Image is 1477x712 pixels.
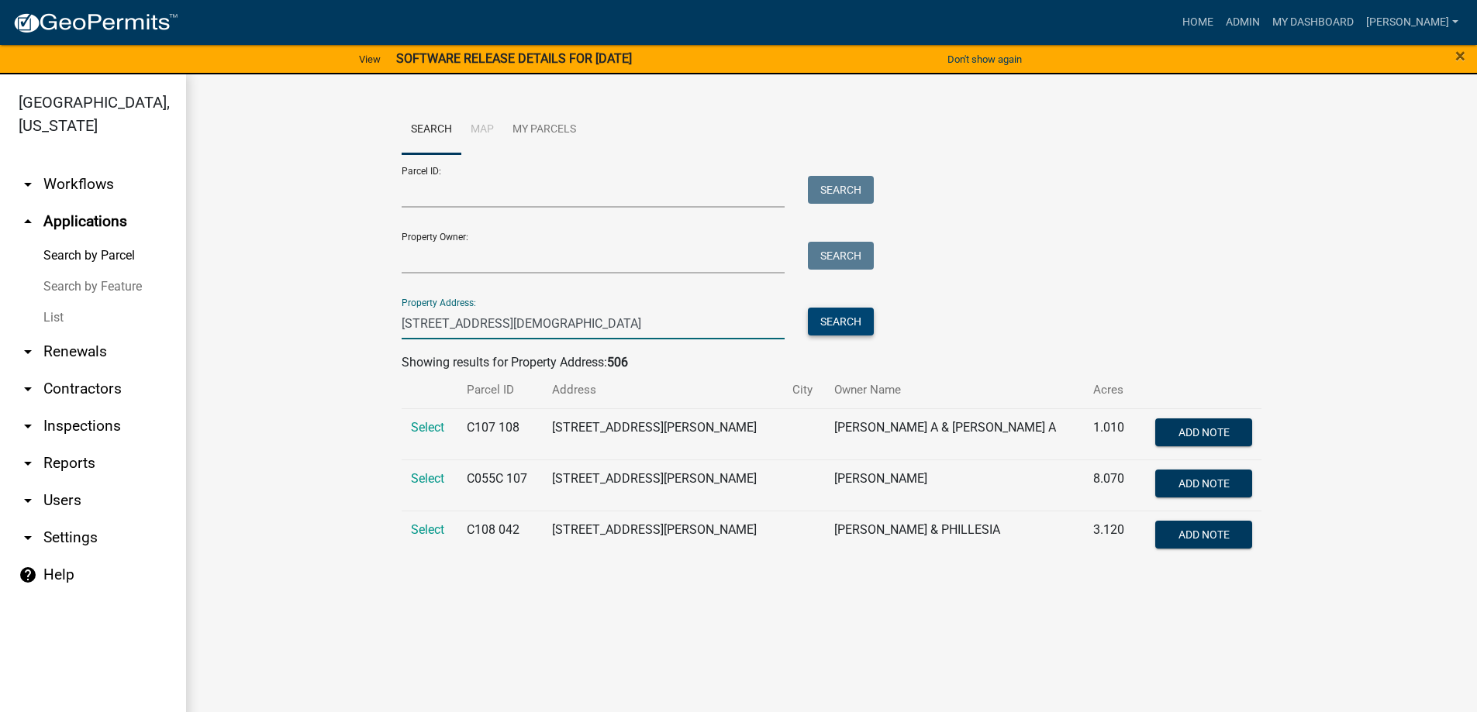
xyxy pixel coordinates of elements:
[19,342,37,361] i: arrow_drop_down
[402,353,1262,372] div: Showing results for Property Address:
[808,176,874,204] button: Search
[19,212,37,231] i: arrow_drop_up
[1155,521,1252,549] button: Add Note
[457,408,543,459] td: C107 108
[457,372,543,408] th: Parcel ID
[808,308,874,335] button: Search
[411,522,444,537] a: Select
[543,372,783,408] th: Address
[1455,46,1465,65] button: Close
[457,459,543,511] td: C055C 107
[1178,528,1230,540] span: Add Note
[1178,425,1230,438] span: Add Note
[411,420,444,435] a: Select
[19,175,37,194] i: arrow_drop_down
[411,471,444,486] a: Select
[402,105,461,155] a: Search
[1266,8,1360,37] a: My Dashboard
[825,372,1084,408] th: Owner Name
[1455,45,1465,67] span: ×
[1084,459,1137,511] td: 8.070
[607,355,628,370] strong: 506
[543,511,783,562] td: [STREET_ADDRESS][PERSON_NAME]
[825,408,1084,459] td: [PERSON_NAME] A & [PERSON_NAME] A
[1084,408,1137,459] td: 1.010
[1220,8,1266,37] a: Admin
[783,372,825,408] th: City
[19,491,37,510] i: arrow_drop_down
[1155,470,1252,497] button: Add Note
[543,408,783,459] td: [STREET_ADDRESS][PERSON_NAME]
[543,459,783,511] td: [STREET_ADDRESS][PERSON_NAME]
[1084,372,1137,408] th: Acres
[1360,8,1465,37] a: [PERSON_NAME]
[19,454,37,473] i: arrow_drop_down
[353,46,387,72] a: View
[941,46,1028,72] button: Don't show again
[1176,8,1220,37] a: Home
[808,242,874,270] button: Search
[19,380,37,398] i: arrow_drop_down
[19,566,37,584] i: help
[19,528,37,547] i: arrow_drop_down
[825,459,1084,511] td: [PERSON_NAME]
[19,417,37,435] i: arrow_drop_down
[825,511,1084,562] td: [PERSON_NAME] & PHILLESIA
[396,51,632,66] strong: SOFTWARE RELEASE DETAILS FOR [DATE]
[503,105,585,155] a: My Parcels
[1084,511,1137,562] td: 3.120
[1155,418,1252,446] button: Add Note
[457,511,543,562] td: C108 042
[1178,476,1230,489] span: Add Note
